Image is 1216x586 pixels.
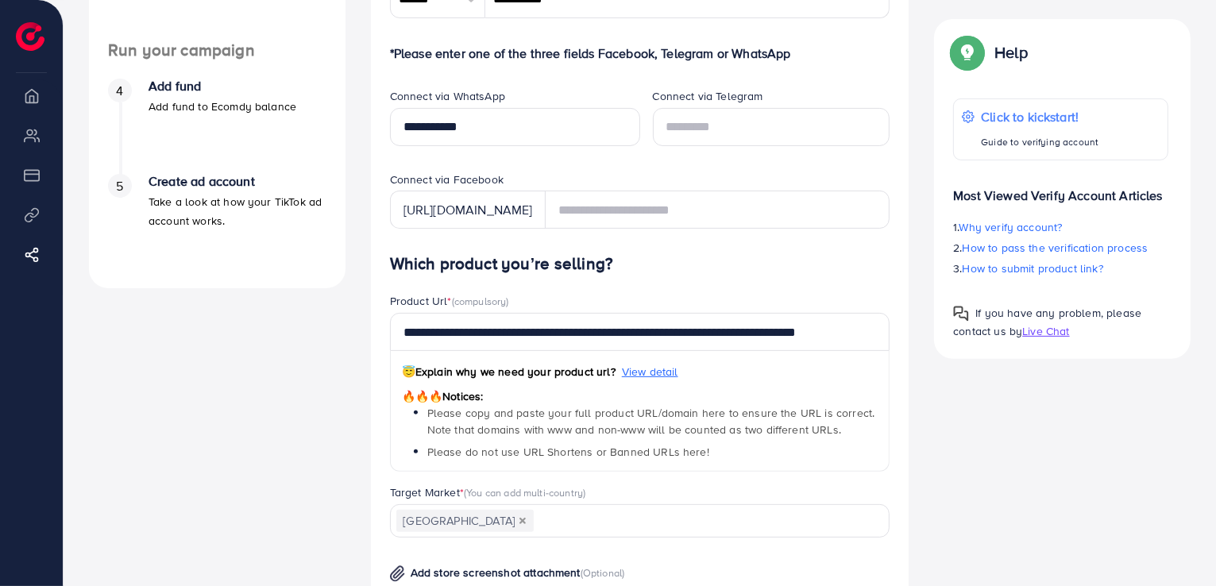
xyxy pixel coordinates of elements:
label: Product Url [390,293,509,309]
li: Add fund [89,79,345,174]
span: Explain why we need your product url? [402,364,616,380]
span: [GEOGRAPHIC_DATA] [396,510,534,532]
span: (You can add multi-country) [464,485,585,499]
div: Search for option [390,504,890,537]
label: Connect via Telegram [653,88,763,104]
img: Popup guide [953,306,969,322]
span: (Optional) [581,565,625,580]
p: Most Viewed Verify Account Articles [953,173,1168,205]
span: (compulsory) [452,294,509,308]
p: Help [994,43,1028,62]
p: Click to kickstart! [981,107,1098,126]
p: 2. [953,238,1168,257]
img: Popup guide [953,38,982,67]
span: 🔥🔥🔥 [402,388,442,404]
p: Take a look at how your TikTok ad account works. [149,192,326,230]
span: 5 [116,177,123,195]
iframe: Chat [1148,515,1204,574]
h4: Which product you’re selling? [390,254,890,274]
span: Please copy and paste your full product URL/domain here to ensure the URL is correct. Note that d... [427,405,875,437]
span: How to pass the verification process [963,240,1148,256]
div: [URL][DOMAIN_NAME] [390,191,546,229]
p: Guide to verifying account [981,133,1098,152]
p: 3. [953,259,1168,278]
p: Add fund to Ecomdy balance [149,97,296,116]
span: 4 [116,82,123,100]
img: img [390,565,405,582]
span: Add store screenshot attachment [411,565,581,580]
span: How to submit product link? [963,260,1103,276]
p: 1. [953,218,1168,237]
span: View detail [622,364,678,380]
span: Live Chat [1022,323,1069,339]
span: Why verify account? [959,219,1063,235]
p: *Please enter one of the three fields Facebook, Telegram or WhatsApp [390,44,890,63]
span: Notices: [402,388,484,404]
li: Create ad account [89,174,345,269]
img: logo [16,22,44,51]
label: Target Market [390,484,586,500]
h4: Add fund [149,79,296,94]
input: Search for option [535,509,870,534]
label: Connect via WhatsApp [390,88,505,104]
span: 😇 [402,364,415,380]
span: If you have any problem, please contact us by [953,305,1141,339]
h4: Create ad account [149,174,326,189]
label: Connect via Facebook [390,172,504,187]
button: Deselect United Arab Emirates [519,517,527,525]
span: Please do not use URL Shortens or Banned URLs here! [427,444,709,460]
h4: Run your campaign [89,40,345,60]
